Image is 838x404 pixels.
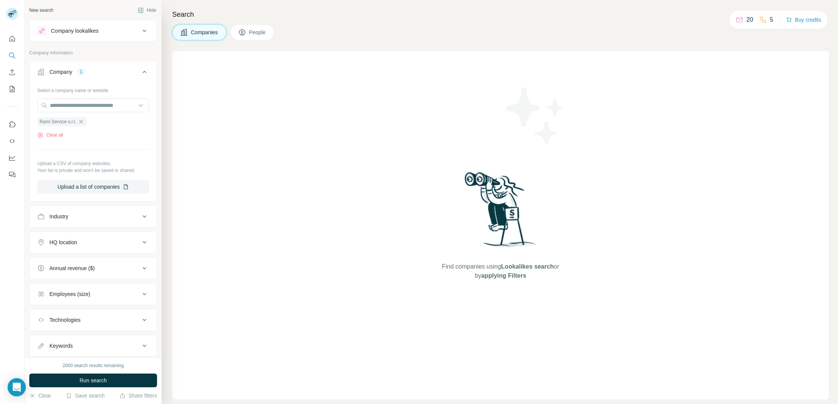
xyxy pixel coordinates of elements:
button: Company lookalikes [30,22,157,40]
div: 2000 search results remaining [63,362,124,369]
button: Industry [30,207,157,226]
div: Keywords [49,342,73,350]
div: New search [29,7,53,14]
p: Upload a CSV of company websites. [37,160,149,167]
h4: Search [172,9,829,20]
button: Buy credits [786,14,821,25]
span: Companies [191,29,219,36]
span: applying Filters [481,272,526,279]
span: Rami Service s.r.l. [40,118,76,125]
button: Technologies [30,311,157,329]
img: Surfe Illustration - Stars [501,81,569,150]
button: Clear [29,392,51,399]
p: Your list is private and won't be saved or shared. [37,167,149,174]
button: Hide [132,5,162,16]
button: Clear all [37,132,63,138]
button: HQ location [30,233,157,251]
div: Employees (size) [49,290,90,298]
div: Select a company name or website [37,84,149,94]
div: Industry [49,213,68,220]
div: Open Intercom Messenger [8,378,26,396]
p: 20 [746,15,753,24]
button: Dashboard [6,151,18,165]
p: 5 [770,15,773,24]
span: Find companies using or by [440,262,561,280]
img: Surfe Illustration - Woman searching with binoculars [461,170,540,255]
span: Run search [79,377,107,384]
button: Search [6,49,18,62]
div: HQ location [49,239,77,246]
div: Annual revenue ($) [49,264,95,272]
span: People [249,29,267,36]
span: Lookalikes search [501,263,554,270]
button: Upload a list of companies [37,180,149,194]
div: Company [49,68,72,76]
div: 1 [77,68,86,75]
button: Keywords [30,337,157,355]
button: Employees (size) [30,285,157,303]
button: Save search [66,392,105,399]
button: Quick start [6,32,18,46]
button: Annual revenue ($) [30,259,157,277]
button: Feedback [6,168,18,181]
button: Use Surfe API [6,134,18,148]
div: Technologies [49,316,81,324]
div: Company lookalikes [51,27,98,35]
button: Run search [29,374,157,387]
p: Company information [29,49,157,56]
button: My lists [6,82,18,96]
button: Share filters [119,392,157,399]
button: Use Surfe on LinkedIn [6,118,18,131]
button: Company1 [30,63,157,84]
button: Enrich CSV [6,65,18,79]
